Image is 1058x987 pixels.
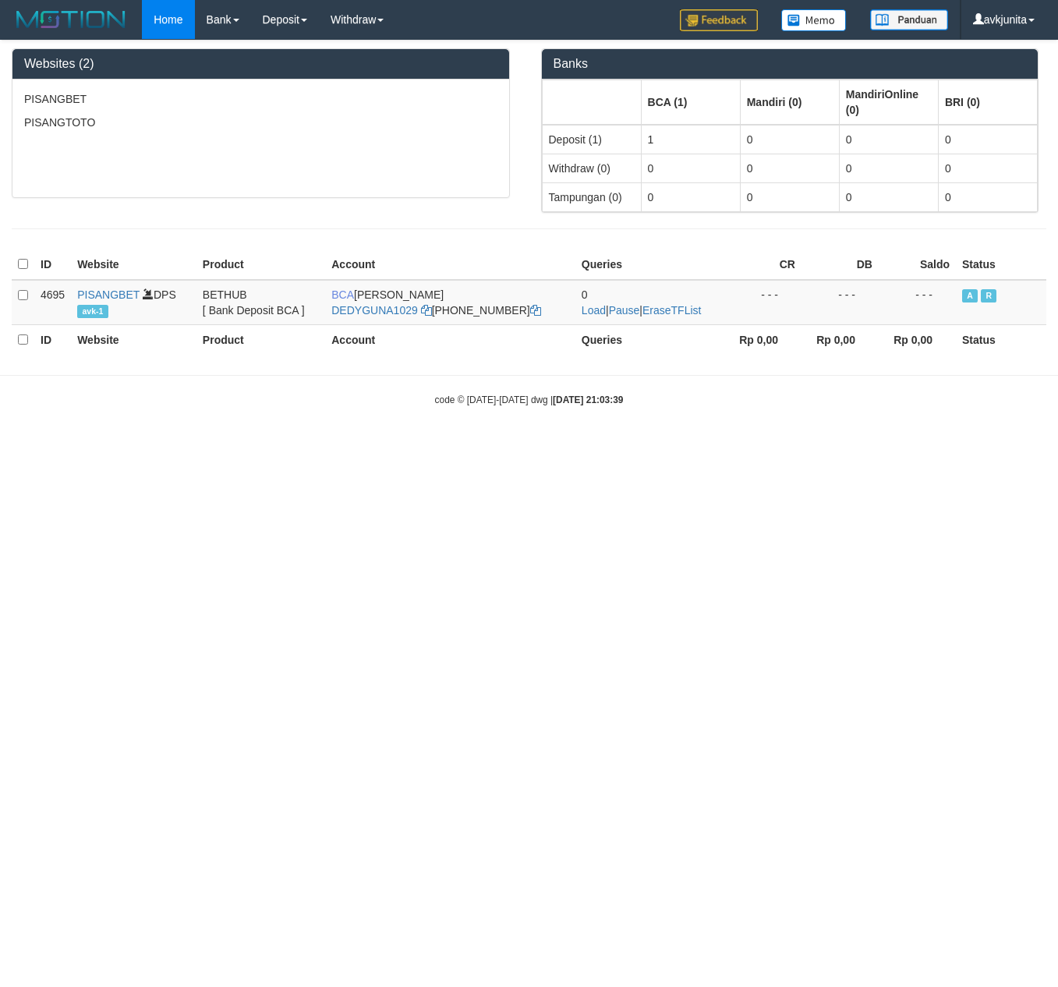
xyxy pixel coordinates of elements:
a: Copy DEDYGUNA1029 to clipboard [421,304,432,317]
span: avk-1 [77,305,108,318]
th: CR [724,249,801,280]
a: PISANGBET [77,288,140,301]
a: EraseTFList [642,304,701,317]
td: Deposit (1) [542,125,641,154]
td: 0 [839,182,938,211]
td: 4695 [34,280,71,325]
p: PISANGBET [24,91,497,107]
th: Rp 0,00 [724,324,801,355]
th: Product [196,324,325,355]
th: Status [956,324,1046,355]
th: Queries [575,324,724,355]
th: Account [325,324,575,355]
th: Saldo [879,249,956,280]
th: Rp 0,00 [801,324,879,355]
td: Tampungan (0) [542,182,641,211]
th: Group: activate to sort column ascending [740,80,839,125]
td: 0 [938,182,1037,211]
th: Group: activate to sort column ascending [938,80,1037,125]
img: Button%20Memo.svg [781,9,847,31]
span: Running [981,289,996,302]
th: Website [71,324,196,355]
td: - - - [879,280,956,325]
td: 0 [938,154,1037,182]
td: - - - [724,280,801,325]
a: Pause [609,304,640,317]
th: Group: activate to sort column ascending [542,80,641,125]
td: 1 [641,125,740,154]
a: Copy 7985845158 to clipboard [530,304,541,317]
span: | | [582,288,702,317]
img: panduan.png [870,9,948,30]
td: [PERSON_NAME] [PHONE_NUMBER] [325,280,575,325]
span: BCA [331,288,354,301]
th: Website [71,249,196,280]
th: ID [34,324,71,355]
td: 0 [740,154,839,182]
td: 0 [740,125,839,154]
th: DB [801,249,879,280]
span: 0 [582,288,588,301]
strong: [DATE] 21:03:39 [553,394,623,405]
th: Queries [575,249,724,280]
td: 0 [641,182,740,211]
th: Product [196,249,325,280]
td: 0 [839,154,938,182]
small: code © [DATE]-[DATE] dwg | [435,394,624,405]
th: Account [325,249,575,280]
h3: Banks [554,57,1027,71]
h3: Websites (2) [24,57,497,71]
span: Active [962,289,978,302]
p: PISANGTOTO [24,115,497,130]
th: Rp 0,00 [879,324,956,355]
th: ID [34,249,71,280]
th: Group: activate to sort column ascending [839,80,938,125]
td: 0 [641,154,740,182]
td: 0 [938,125,1037,154]
img: MOTION_logo.png [12,8,130,31]
img: Feedback.jpg [680,9,758,31]
th: Group: activate to sort column ascending [641,80,740,125]
td: 0 [740,182,839,211]
td: BETHUB [ Bank Deposit BCA ] [196,280,325,325]
a: DEDYGUNA1029 [331,304,418,317]
th: Status [956,249,1046,280]
td: 0 [839,125,938,154]
td: Withdraw (0) [542,154,641,182]
td: DPS [71,280,196,325]
a: Load [582,304,606,317]
td: - - - [801,280,879,325]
